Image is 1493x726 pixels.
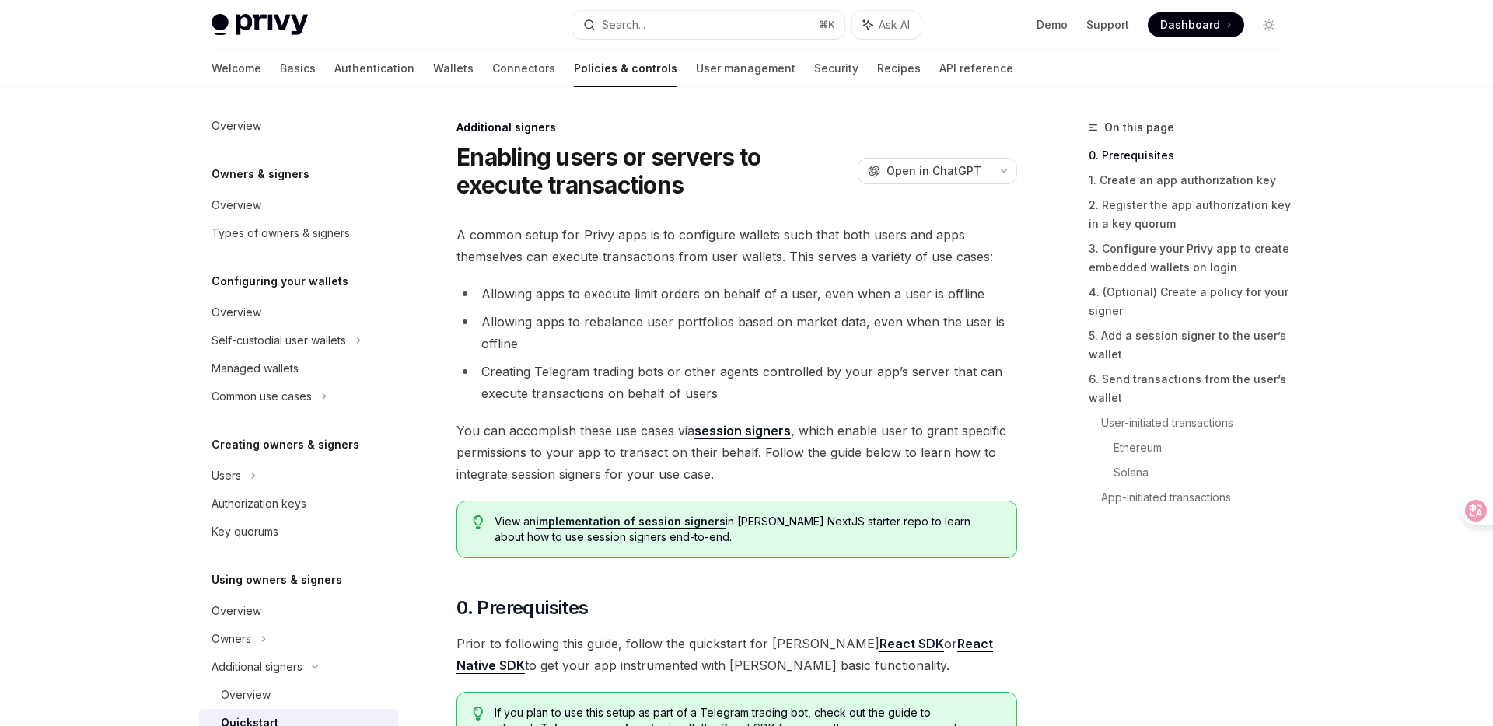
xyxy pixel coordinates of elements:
[199,681,398,709] a: Overview
[456,420,1017,485] span: You can accomplish these use cases via , which enable user to grant specific permissions to your ...
[221,686,271,704] div: Overview
[572,11,844,39] button: Search...⌘K
[212,165,309,183] h5: Owners & signers
[1104,118,1174,137] span: On this page
[212,224,350,243] div: Types of owners & signers
[456,120,1017,135] div: Additional signers
[334,50,414,87] a: Authentication
[1101,410,1294,435] a: User-initiated transactions
[1148,12,1244,37] a: Dashboard
[212,387,312,406] div: Common use cases
[696,50,795,87] a: User management
[199,298,398,326] a: Overview
[536,515,726,529] a: implementation of session signers
[939,50,1013,87] a: API reference
[1089,168,1294,193] a: 1. Create an app authorization key
[1114,460,1294,485] a: Solana
[212,658,302,676] div: Additional signers
[456,595,588,620] span: 0. Prerequisites
[456,143,851,199] h1: Enabling users or servers to execute transactions
[1160,17,1220,33] span: Dashboard
[212,117,261,135] div: Overview
[212,630,251,648] div: Owners
[212,494,306,513] div: Authorization keys
[852,11,921,39] button: Ask AI
[1101,485,1294,510] a: App-initiated transactions
[199,219,398,247] a: Types of owners & signers
[879,636,944,652] a: React SDK
[1089,193,1294,236] a: 2. Register the app authorization key in a key quorum
[1037,17,1068,33] a: Demo
[199,490,398,518] a: Authorization keys
[212,522,278,541] div: Key quorums
[492,50,555,87] a: Connectors
[1089,236,1294,280] a: 3. Configure your Privy app to create embedded wallets on login
[212,466,241,485] div: Users
[1089,367,1294,410] a: 6. Send transactions from the user’s wallet
[212,272,348,291] h5: Configuring your wallets
[1089,143,1294,168] a: 0. Prerequisites
[1089,280,1294,323] a: 4. (Optional) Create a policy for your signer
[456,283,1017,305] li: Allowing apps to execute limit orders on behalf of a user, even when a user is offline
[473,515,484,529] svg: Tip
[212,196,261,215] div: Overview
[212,50,261,87] a: Welcome
[199,191,398,219] a: Overview
[199,597,398,625] a: Overview
[280,50,316,87] a: Basics
[199,518,398,546] a: Key quorums
[473,707,484,721] svg: Tip
[1089,323,1294,367] a: 5. Add a session signer to the user’s wallet
[694,423,791,439] a: session signers
[574,50,677,87] a: Policies & controls
[877,50,921,87] a: Recipes
[602,16,645,34] div: Search...
[879,17,910,33] span: Ask AI
[886,163,981,179] span: Open in ChatGPT
[1086,17,1129,33] a: Support
[212,435,359,454] h5: Creating owners & signers
[212,331,346,350] div: Self-custodial user wallets
[212,14,308,36] img: light logo
[1257,12,1281,37] button: Toggle dark mode
[858,158,991,184] button: Open in ChatGPT
[199,112,398,140] a: Overview
[1114,435,1294,460] a: Ethereum
[212,602,261,620] div: Overview
[456,633,1017,676] span: Prior to following this guide, follow the quickstart for [PERSON_NAME] or to get your app instrum...
[212,303,261,322] div: Overview
[456,311,1017,354] li: Allowing apps to rebalance user portfolios based on market data, even when the user is offline
[456,361,1017,404] li: Creating Telegram trading bots or other agents controlled by your app’s server that can execute t...
[819,19,835,31] span: ⌘ K
[212,571,342,589] h5: Using owners & signers
[814,50,858,87] a: Security
[212,359,299,378] div: Managed wallets
[199,354,398,382] a: Managed wallets
[456,224,1017,267] span: A common setup for Privy apps is to configure wallets such that both users and apps themselves ca...
[433,50,474,87] a: Wallets
[495,514,1001,545] span: View an in [PERSON_NAME] NextJS starter repo to learn about how to use session signers end-to-end.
